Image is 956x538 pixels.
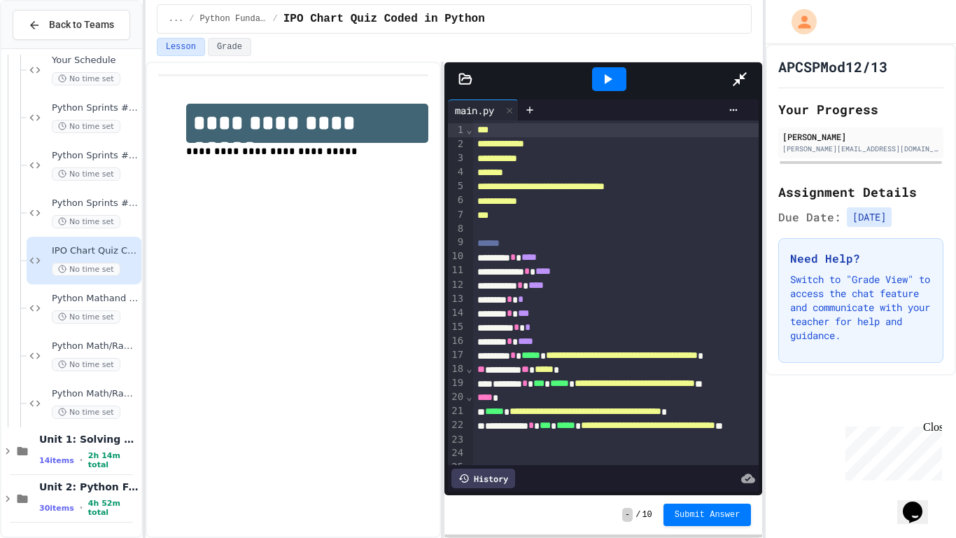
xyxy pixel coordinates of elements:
[465,391,472,402] span: Fold line
[88,499,139,517] span: 4h 52m total
[790,250,932,267] h3: Need Help?
[448,390,465,404] div: 20
[52,55,139,67] span: Your Schedule
[39,481,139,493] span: Unit 2: Python Fundamentals
[200,13,267,25] span: Python Fundamentals
[778,57,887,76] h1: APCSPMod12/13
[448,165,465,179] div: 4
[52,167,120,181] span: No time set
[777,6,820,38] div: My Account
[465,124,472,135] span: Fold line
[169,13,184,25] span: ...
[189,13,194,25] span: /
[675,509,740,520] span: Submit Answer
[52,215,120,228] span: No time set
[39,433,139,446] span: Unit 1: Solving Problems in Computer Science
[790,273,932,343] p: Switch to "Grade View" to access the chat feature and communicate with your teacher for help and ...
[778,99,943,119] h2: Your Progress
[283,11,485,27] span: IPO Chart Quiz Coded in Python
[448,99,519,120] div: main.py
[782,130,939,143] div: [PERSON_NAME]
[663,504,752,526] button: Submit Answer
[448,193,465,207] div: 6
[39,504,74,513] span: 30 items
[88,451,139,469] span: 2h 14m total
[448,137,465,151] div: 2
[448,123,465,137] div: 1
[52,358,120,371] span: No time set
[465,363,472,374] span: Fold line
[448,292,465,306] div: 13
[49,18,114,32] span: Back to Teams
[52,406,120,419] span: No time set
[448,278,465,292] div: 12
[840,421,942,481] iframe: chat widget
[448,235,465,249] div: 9
[448,306,465,320] div: 14
[52,120,120,133] span: No time set
[448,208,465,222] div: 7
[642,509,652,520] span: 10
[448,263,465,277] div: 11
[635,509,640,520] span: /
[448,179,465,193] div: 5
[778,209,841,226] span: Due Date:
[448,249,465,263] div: 10
[448,151,465,165] div: 3
[80,502,83,513] span: •
[448,348,465,362] div: 17
[448,460,465,474] div: 25
[622,508,633,522] span: -
[52,263,120,276] span: No time set
[157,38,205,56] button: Lesson
[448,362,465,376] div: 18
[39,456,74,465] span: 14 items
[448,376,465,390] div: 19
[897,482,942,524] iframe: chat widget
[451,469,515,488] div: History
[448,446,465,460] div: 24
[448,334,465,348] div: 16
[448,433,465,447] div: 23
[52,102,139,114] span: Python Sprints #1a
[52,310,120,324] span: No time set
[448,320,465,334] div: 15
[52,150,139,162] span: Python Sprints #1b
[52,198,139,209] span: Python Sprints #1c
[778,182,943,202] h2: Assignment Details
[6,6,97,89] div: Chat with us now!Close
[782,144,939,154] div: [PERSON_NAME][EMAIL_ADDRESS][DOMAIN_NAME]
[448,418,465,432] div: 22
[448,222,465,236] div: 8
[52,72,120,85] span: No time set
[52,340,139,352] span: Python Math/Random Modules 2B:
[448,103,501,118] div: main.py
[52,388,139,400] span: Python Math/Random Modules 2C
[13,10,130,40] button: Back to Teams
[80,455,83,466] span: •
[52,245,139,257] span: IPO Chart Quiz Coded in Python
[208,38,251,56] button: Grade
[847,207,892,227] span: [DATE]
[448,404,465,418] div: 21
[273,13,278,25] span: /
[52,293,139,305] span: Python Mathand Random Module 2A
